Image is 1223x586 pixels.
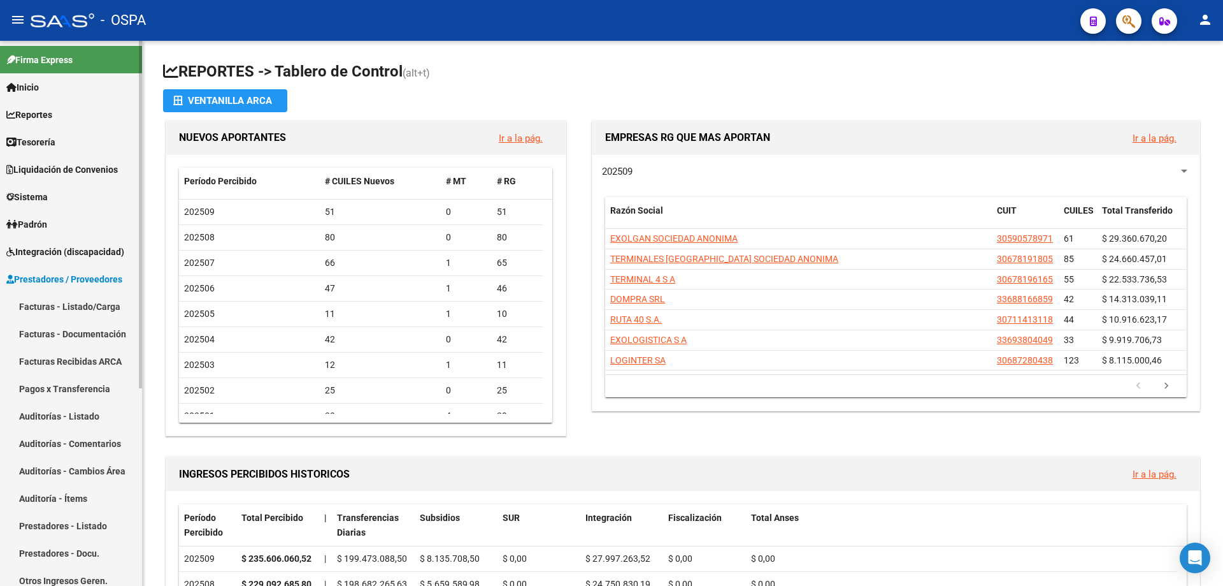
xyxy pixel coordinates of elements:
[1122,126,1187,150] button: Ir a la pág.
[992,197,1059,239] datatable-header-cell: CUIT
[746,504,1177,546] datatable-header-cell: Total Anses
[184,334,215,344] span: 202504
[184,411,215,421] span: 202501
[1102,314,1167,325] span: $ 10.916.623,17
[1133,469,1177,480] a: Ir a la pág.
[497,176,516,186] span: # RG
[1064,274,1074,284] span: 55
[610,294,665,304] span: DOMPRA SRL
[320,168,441,195] datatable-header-cell: # CUILES Nuevos
[751,513,799,523] span: Total Anses
[184,283,215,293] span: 202506
[6,163,118,177] span: Liquidación de Convenios
[325,307,436,321] div: 11
[997,335,1053,345] span: 33693804049
[446,409,487,423] div: 4
[446,307,487,321] div: 1
[503,553,527,564] span: $ 0,00
[236,504,319,546] datatable-header-cell: Total Percibido
[1064,314,1074,325] span: 44
[585,553,650,564] span: $ 27.997.263,52
[997,205,1017,216] span: CUIT
[997,314,1053,325] span: 30711413118
[184,232,215,242] span: 202508
[610,205,663,216] span: Razón Social
[184,309,215,319] span: 202505
[179,468,350,480] span: INGRESOS PERCIBIDOS HISTORICOS
[6,80,39,94] span: Inicio
[1102,294,1167,304] span: $ 14.313.039,11
[605,197,992,239] datatable-header-cell: Razón Social
[173,89,277,112] div: Ventanilla ARCA
[184,176,257,186] span: Período Percibido
[1198,12,1213,27] mat-icon: person
[997,274,1053,284] span: 30678196165
[497,281,538,296] div: 46
[1102,254,1167,264] span: $ 24.660.457,01
[663,504,746,546] datatable-header-cell: Fiscalización
[497,358,538,372] div: 11
[997,254,1053,264] span: 30678191805
[6,217,47,231] span: Padrón
[1154,379,1178,393] a: go to next page
[1064,335,1074,345] span: 33
[446,256,487,270] div: 1
[420,553,480,564] span: $ 8.135.708,50
[610,233,738,244] span: EXOLGAN SOCIEDAD ANONIMA
[503,513,520,523] span: SUR
[6,53,73,67] span: Firma Express
[6,245,124,259] span: Integración (discapacidad)
[446,281,487,296] div: 1
[6,108,52,122] span: Reportes
[325,409,436,423] div: 33
[997,233,1053,244] span: 30590578971
[751,553,775,564] span: $ 0,00
[325,256,436,270] div: 66
[184,258,215,268] span: 202507
[324,513,327,523] span: |
[325,205,436,219] div: 51
[499,133,543,144] a: Ir a la pág.
[1064,205,1094,216] span: CUILES
[1133,133,1177,144] a: Ir a la pág.
[241,513,303,523] span: Total Percibido
[610,274,675,284] span: TERMINAL 4 S A
[332,504,415,546] datatable-header-cell: Transferencias Diarias
[602,166,633,177] span: 202509
[668,553,692,564] span: $ 0,00
[1102,274,1167,284] span: $ 22.533.736,53
[337,553,407,564] span: $ 199.473.088,50
[497,256,538,270] div: 65
[1180,543,1210,573] div: Open Intercom Messenger
[497,409,538,423] div: 29
[1102,233,1167,244] span: $ 29.360.670,20
[184,360,215,370] span: 202503
[325,383,436,398] div: 25
[610,254,838,264] span: TERMINALES [GEOGRAPHIC_DATA] SOCIEDAD ANONIMA
[163,89,287,112] button: Ventanilla ARCA
[184,207,215,217] span: 202509
[997,355,1053,365] span: 30687280438
[325,230,436,245] div: 80
[1064,254,1074,264] span: 85
[184,385,215,395] span: 202502
[497,332,538,347] div: 42
[6,190,48,204] span: Sistema
[241,553,311,564] strong: $ 235.606.060,52
[610,335,687,345] span: EXOLOGISTICA S A
[1102,205,1173,216] span: Total Transferido
[997,294,1053,304] span: 33688166859
[1097,197,1186,239] datatable-header-cell: Total Transferido
[585,513,632,523] span: Integración
[497,383,538,398] div: 25
[184,552,231,566] div: 202509
[325,332,436,347] div: 42
[446,205,487,219] div: 0
[325,358,436,372] div: 12
[6,135,55,149] span: Tesorería
[446,332,487,347] div: 0
[179,504,236,546] datatable-header-cell: Período Percibido
[610,355,666,365] span: LOGINTER SA
[668,513,722,523] span: Fiscalización
[497,307,538,321] div: 10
